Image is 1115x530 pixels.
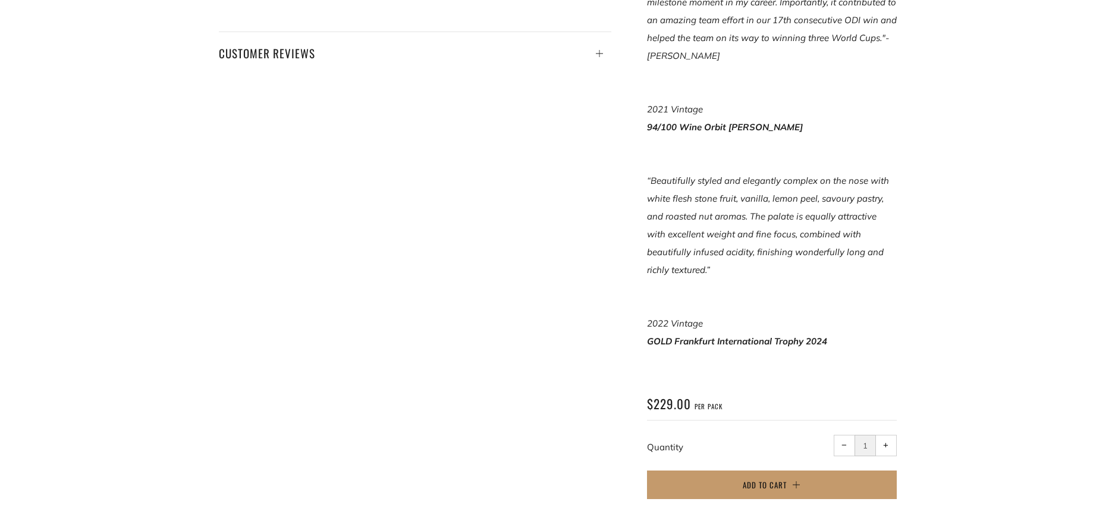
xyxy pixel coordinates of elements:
span: $229.00 [647,394,691,413]
span: per pack [695,402,723,411]
span: + [883,443,888,448]
span: Add to Cart [743,479,787,491]
span: − [841,443,847,448]
strong: 94/100 Wine Orbit [PERSON_NAME] [647,121,803,133]
input: quantity [855,435,876,456]
a: Customer Reviews [219,32,611,63]
span: “Beautifully styled and elegantly complex on the nose with white flesh stone fruit, vanilla, lemo... [647,175,889,222]
button: Add to Cart [647,471,897,499]
span: 2022 Vintage [647,318,827,347]
h4: Customer Reviews [219,43,611,63]
b: GOLD Frankfurt International Trophy 2024 [647,335,827,347]
span: 2021 Vintage [647,104,803,133]
label: Quantity [647,441,683,453]
span: The palate is equally attractive with excellent weight and fine focus, combined with beautifully ... [647,211,884,275]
